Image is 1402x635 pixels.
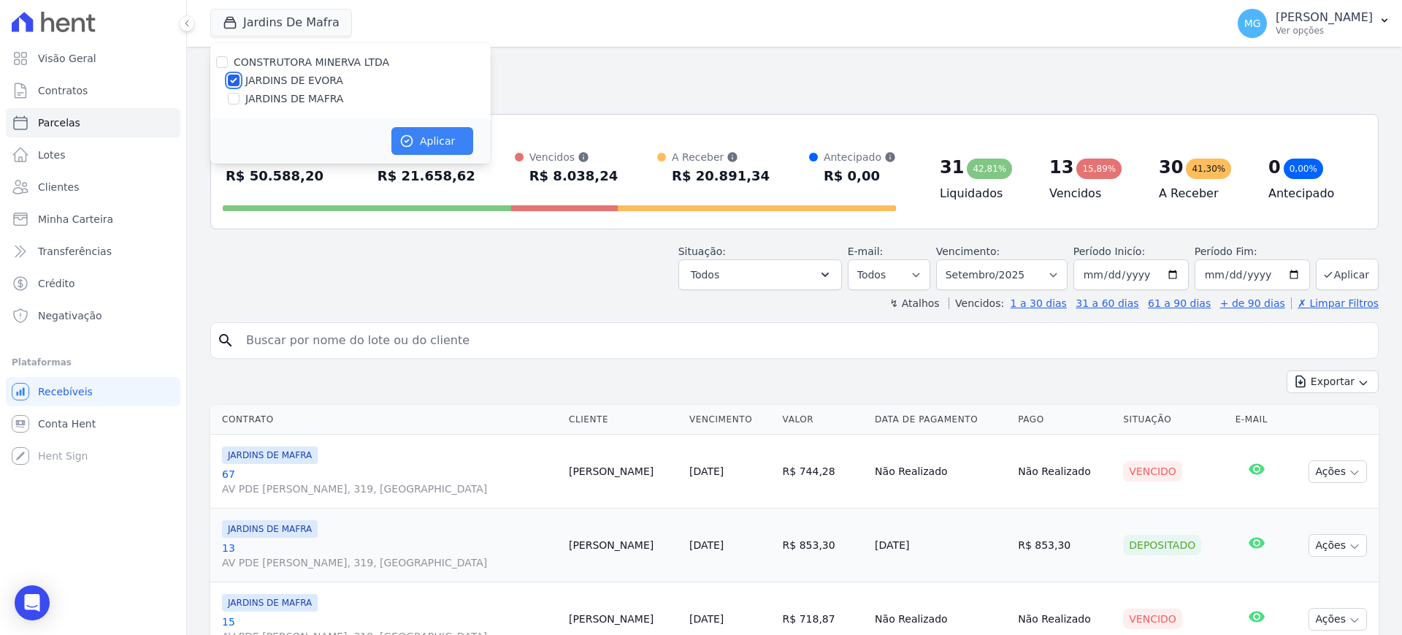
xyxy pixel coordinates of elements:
[245,73,343,88] label: JARDINS DE EVORA
[1186,159,1231,179] div: 41,30%
[949,297,1004,309] label: Vencidos:
[1123,535,1201,555] div: Depositado
[1291,297,1379,309] a: ✗ Limpar Filtros
[210,9,352,37] button: Jardins De Mafra
[672,150,770,164] div: A Receber
[6,377,180,406] a: Recebíveis
[38,51,96,66] span: Visão Geral
[1226,3,1402,44] button: MG [PERSON_NAME] Ver opções
[940,185,1026,202] h4: Liquidados
[1276,10,1373,25] p: [PERSON_NAME]
[222,594,318,612] span: JARDINS DE MAFRA
[1123,609,1182,629] div: Vencido
[1316,259,1379,290] button: Aplicar
[6,205,180,234] a: Minha Carteira
[210,58,1379,85] h2: Parcelas
[6,44,180,73] a: Visão Geral
[1276,25,1373,37] p: Ver opções
[6,140,180,170] a: Lotes
[678,259,842,290] button: Todos
[1123,461,1182,482] div: Vencido
[1117,405,1229,435] th: Situação
[245,91,343,107] label: JARDINS DE MAFRA
[1159,185,1245,202] h4: A Receber
[1011,297,1067,309] a: 1 a 30 dias
[1012,435,1117,509] td: Não Realizado
[391,127,473,155] button: Aplicar
[777,435,870,509] td: R$ 744,28
[38,115,80,130] span: Parcelas
[529,150,618,164] div: Vencidos
[6,237,180,266] a: Transferências
[1076,297,1138,309] a: 31 a 60 dias
[1284,159,1323,179] div: 0,00%
[1159,156,1183,179] div: 30
[1309,460,1367,483] button: Ações
[869,405,1012,435] th: Data de Pagamento
[1012,405,1117,435] th: Pago
[1230,405,1284,435] th: E-mail
[38,276,75,291] span: Crédito
[889,297,939,309] label: ↯ Atalhos
[226,164,323,188] div: R$ 50.588,20
[848,246,884,257] label: E-mail:
[234,56,389,68] label: CONSTRUTORA MINERVA LTDA
[824,164,896,188] div: R$ 0,00
[869,509,1012,582] td: [DATE]
[689,613,724,625] a: [DATE]
[222,446,318,464] span: JARDINS DE MAFRA
[1049,156,1073,179] div: 13
[563,435,683,509] td: [PERSON_NAME]
[1049,185,1135,202] h4: Vencidos
[378,164,475,188] div: R$ 21.658,62
[210,405,563,435] th: Contrato
[6,269,180,298] a: Crédito
[222,555,557,570] span: AV PDE [PERSON_NAME], 319, [GEOGRAPHIC_DATA]
[1287,370,1379,393] button: Exportar
[967,159,1012,179] div: 42,81%
[689,539,724,551] a: [DATE]
[237,326,1372,355] input: Buscar por nome do lote ou do cliente
[940,156,964,179] div: 31
[678,246,726,257] label: Situação:
[672,164,770,188] div: R$ 20.891,34
[563,509,683,582] td: [PERSON_NAME]
[869,435,1012,509] td: Não Realizado
[1220,297,1285,309] a: + de 90 dias
[777,405,870,435] th: Valor
[529,164,618,188] div: R$ 8.038,24
[1244,18,1261,28] span: MG
[6,409,180,438] a: Conta Hent
[1148,297,1211,309] a: 61 a 90 dias
[222,482,557,496] span: AV PDE [PERSON_NAME], 319, [GEOGRAPHIC_DATA]
[1195,244,1310,259] label: Período Fim:
[824,150,896,164] div: Antecipado
[1073,246,1145,257] label: Período Inicío:
[563,405,683,435] th: Cliente
[15,585,50,620] div: Open Intercom Messenger
[38,212,113,227] span: Minha Carteira
[38,148,66,162] span: Lotes
[222,467,557,496] a: 67AV PDE [PERSON_NAME], 319, [GEOGRAPHIC_DATA]
[1268,185,1355,202] h4: Antecipado
[683,405,777,435] th: Vencimento
[38,244,112,259] span: Transferências
[217,332,234,349] i: search
[6,172,180,202] a: Clientes
[38,417,96,431] span: Conta Hent
[936,246,1000,257] label: Vencimento:
[12,354,175,371] div: Plataformas
[222,541,557,570] a: 13AV PDE [PERSON_NAME], 319, [GEOGRAPHIC_DATA]
[38,384,93,399] span: Recebíveis
[6,301,180,330] a: Negativação
[38,83,88,98] span: Contratos
[6,108,180,137] a: Parcelas
[6,76,180,105] a: Contratos
[1076,159,1122,179] div: 15,89%
[777,509,870,582] td: R$ 853,30
[38,180,79,194] span: Clientes
[689,465,724,477] a: [DATE]
[691,266,719,284] span: Todos
[1309,608,1367,631] button: Ações
[1012,509,1117,582] td: R$ 853,30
